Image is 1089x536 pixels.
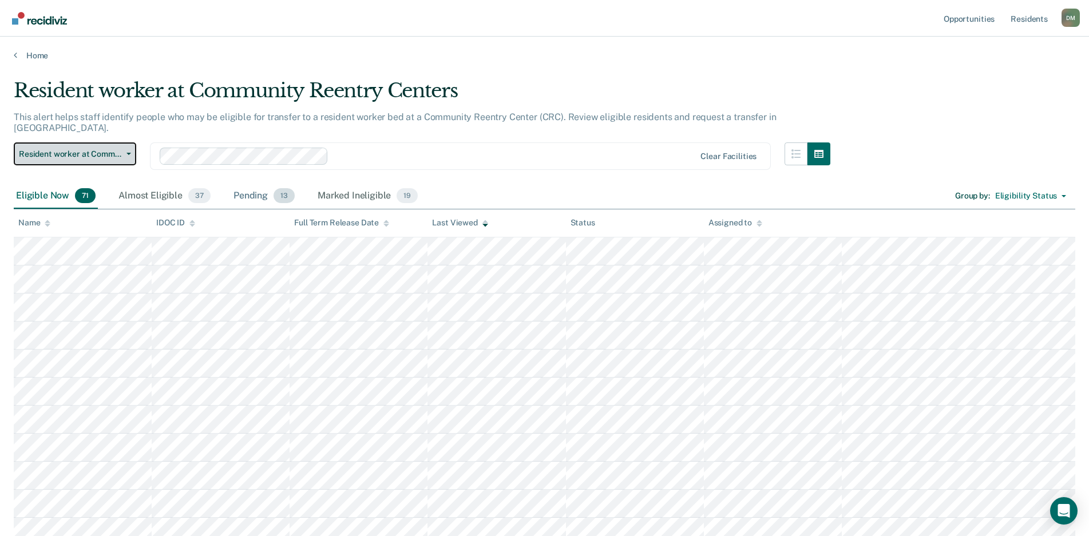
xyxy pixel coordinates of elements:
span: Resident worker at Community Reentry Centers [19,149,122,159]
div: IDOC ID [156,218,195,228]
img: Recidiviz [12,12,67,25]
div: Last Viewed [432,218,488,228]
div: Assigned to [708,218,762,228]
div: Marked Ineligible19 [315,184,420,209]
div: Full Term Release Date [294,218,389,228]
div: Almost Eligible37 [116,184,213,209]
div: Name [18,218,50,228]
p: This alert helps staff identify people who may be eligible for transfer to a resident worker bed ... [14,112,776,133]
div: Status [571,218,595,228]
button: Eligibility Status [990,187,1071,205]
a: Home [14,50,1075,61]
div: Open Intercom Messenger [1050,497,1078,525]
span: 71 [75,188,96,203]
div: Resident worker at Community Reentry Centers [14,79,830,112]
div: D M [1062,9,1080,27]
div: Eligibility Status [995,191,1057,201]
span: 19 [397,188,418,203]
button: Profile dropdown button [1062,9,1080,27]
button: Resident worker at Community Reentry Centers [14,142,136,165]
span: 13 [274,188,295,203]
div: Eligible Now71 [14,184,98,209]
div: Group by : [955,191,990,201]
span: 37 [188,188,211,203]
div: Pending13 [231,184,297,209]
div: Clear facilities [700,152,757,161]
